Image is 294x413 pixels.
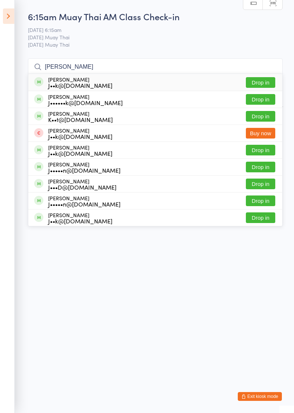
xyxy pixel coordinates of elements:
[48,201,121,207] div: J•••••n@[DOMAIN_NAME]
[48,133,112,139] div: J••k@[DOMAIN_NAME]
[246,77,275,88] button: Drop in
[48,111,113,122] div: [PERSON_NAME]
[48,212,112,224] div: [PERSON_NAME]
[48,178,116,190] div: [PERSON_NAME]
[246,128,275,139] button: Buy now
[48,128,112,139] div: [PERSON_NAME]
[48,94,123,105] div: [PERSON_NAME]
[246,179,275,189] button: Drop in
[28,26,271,33] span: [DATE] 6:15am
[48,144,112,156] div: [PERSON_NAME]
[246,145,275,155] button: Drop in
[246,162,275,172] button: Drop in
[246,111,275,122] button: Drop in
[48,195,121,207] div: [PERSON_NAME]
[48,161,121,173] div: [PERSON_NAME]
[28,41,283,48] span: [DATE] Muay Thai
[48,167,121,173] div: J•••••n@[DOMAIN_NAME]
[246,195,275,206] button: Drop in
[28,10,283,22] h2: 6:15am Muay Thai AM Class Check-in
[48,218,112,224] div: J••k@[DOMAIN_NAME]
[28,58,283,75] input: Search
[246,94,275,105] button: Drop in
[48,82,112,88] div: J••k@[DOMAIN_NAME]
[48,100,123,105] div: J••••••k@[DOMAIN_NAME]
[48,116,113,122] div: K••t@[DOMAIN_NAME]
[48,76,112,88] div: [PERSON_NAME]
[48,184,116,190] div: J•••D@[DOMAIN_NAME]
[28,33,271,41] span: [DATE] Muay Thai
[48,150,112,156] div: J••k@[DOMAIN_NAME]
[246,212,275,223] button: Drop in
[238,392,282,401] button: Exit kiosk mode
